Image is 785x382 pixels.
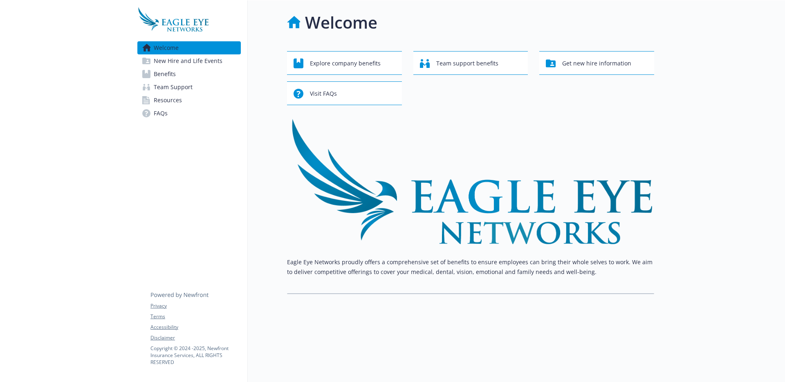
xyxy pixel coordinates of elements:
span: Get new hire information [562,56,631,71]
a: Disclaimer [150,334,240,342]
button: Team support benefits [413,51,528,75]
a: Benefits [137,67,241,81]
span: Visit FAQs [310,86,337,101]
a: FAQs [137,107,241,120]
a: Team Support [137,81,241,94]
span: Explore company benefits [310,56,381,71]
a: Resources [137,94,241,107]
span: Welcome [154,41,179,54]
button: Visit FAQs [287,81,402,105]
button: Get new hire information [539,51,654,75]
img: overview page banner [287,118,654,244]
span: Benefits [154,67,176,81]
a: Welcome [137,41,241,54]
p: Copyright © 2024 - 2025 , Newfront Insurance Services, ALL RIGHTS RESERVED [150,345,240,366]
a: New Hire and Life Events [137,54,241,67]
h1: Welcome [305,10,377,35]
a: Privacy [150,302,240,310]
button: Explore company benefits [287,51,402,75]
span: New Hire and Life Events [154,54,222,67]
a: Accessibility [150,324,240,331]
span: FAQs [154,107,168,120]
a: Terms [150,313,240,320]
span: Resources [154,94,182,107]
p: Eagle Eye Networks proudly offers a comprehensive set of benefits to ensure employees can bring t... [287,257,654,277]
span: Team Support [154,81,193,94]
span: Team support benefits [436,56,498,71]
